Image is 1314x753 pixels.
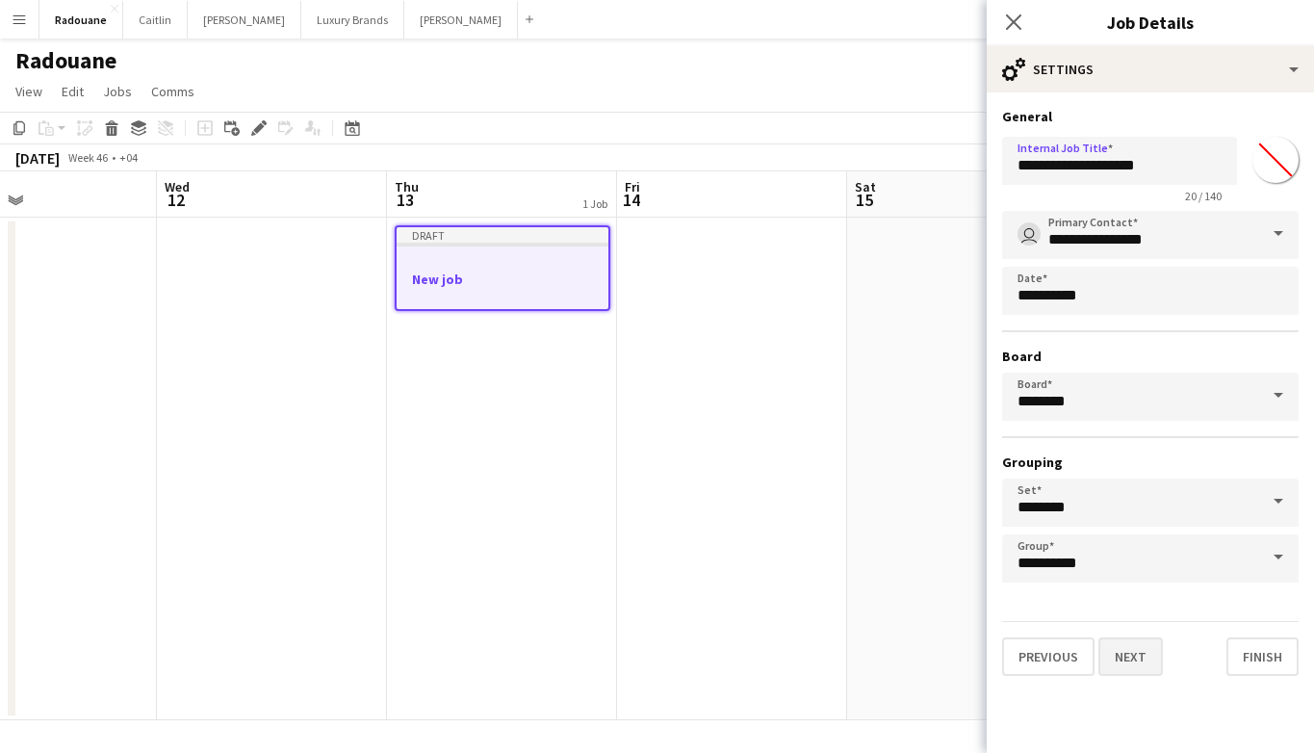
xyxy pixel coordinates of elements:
[392,189,419,211] span: 13
[987,10,1314,35] h3: Job Details
[1170,189,1237,203] span: 20 / 140
[54,79,91,104] a: Edit
[1226,637,1299,676] button: Finish
[143,79,202,104] a: Comms
[8,79,50,104] a: View
[15,46,116,75] h1: Radouane
[165,178,190,195] span: Wed
[15,148,60,168] div: [DATE]
[855,178,876,195] span: Sat
[15,83,42,100] span: View
[301,1,404,39] button: Luxury Brands
[1002,348,1299,365] h3: Board
[987,46,1314,92] div: Settings
[625,178,640,195] span: Fri
[119,150,138,165] div: +04
[162,189,190,211] span: 12
[1002,108,1299,125] h3: General
[64,150,112,165] span: Week 46
[404,1,518,39] button: [PERSON_NAME]
[39,1,123,39] button: Radouane
[582,196,607,211] div: 1 Job
[1098,637,1163,676] button: Next
[397,227,608,243] div: Draft
[95,79,140,104] a: Jobs
[1002,454,1299,471] h3: Grouping
[622,189,640,211] span: 14
[103,83,132,100] span: Jobs
[395,178,419,195] span: Thu
[62,83,84,100] span: Edit
[1002,637,1095,676] button: Previous
[395,225,610,311] app-job-card: DraftNew job
[151,83,194,100] span: Comms
[188,1,301,39] button: [PERSON_NAME]
[123,1,188,39] button: Caitlin
[852,189,876,211] span: 15
[397,271,608,288] h3: New job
